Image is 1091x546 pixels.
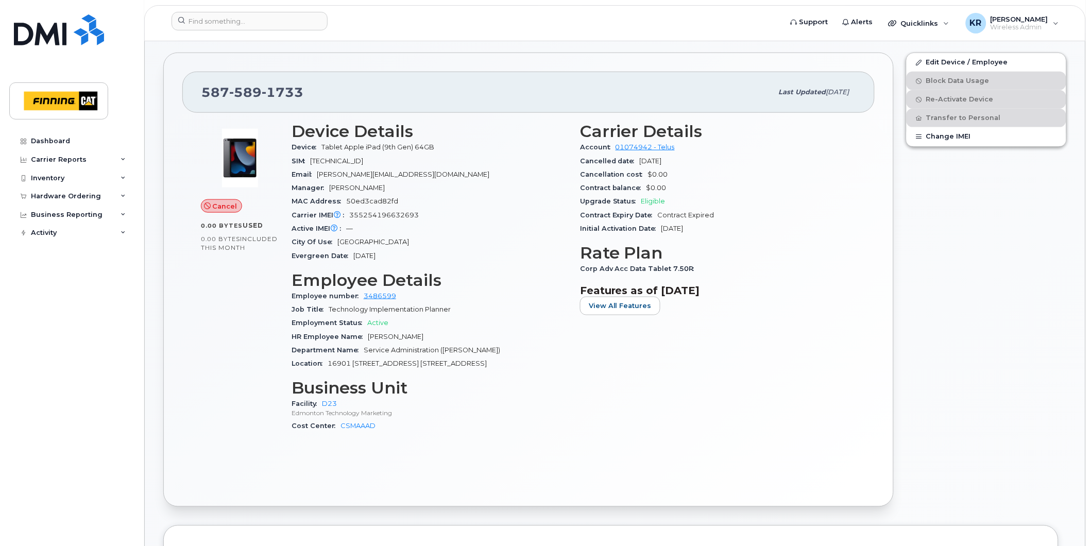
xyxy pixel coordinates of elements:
span: Contract balance [580,184,646,192]
span: Location [292,360,328,367]
a: CSMAAAD [340,422,376,430]
span: HR Employee Name [292,333,368,340]
span: Eligible [641,197,666,205]
span: Active [367,319,388,327]
span: 355254196632693 [349,211,419,219]
div: Kristie Reil [959,13,1066,33]
button: Change IMEI [907,127,1066,146]
a: D23 [322,400,337,408]
h3: Business Unit [292,379,568,398]
span: — [346,225,353,232]
span: 587 [201,84,303,100]
span: Manager [292,184,329,192]
span: 50ed3cad82fd [346,197,398,205]
a: Alerts [836,12,880,32]
span: Re-Activate Device [926,96,994,104]
span: [TECHNICAL_ID] [310,157,363,165]
span: View All Features [589,301,652,311]
span: SIM [292,157,310,165]
span: [DATE] [661,225,684,232]
input: Find something... [172,12,328,30]
span: City Of Use [292,238,337,246]
p: Edmonton Technology Marketing [292,409,568,418]
span: [PERSON_NAME] [368,333,423,340]
a: 3486599 [364,292,396,300]
span: Contract Expiry Date [580,211,658,219]
span: Wireless Admin [991,23,1048,31]
h3: Features as of [DATE] [580,284,856,297]
img: image20231002-4137094-17mgsuq.jpeg [209,127,271,189]
span: 589 [229,84,262,100]
span: $0.00 [648,170,668,178]
iframe: Messenger Launcher [1046,501,1083,538]
button: Re-Activate Device [907,90,1066,109]
a: Edit Device / Employee [907,53,1066,72]
span: 1733 [262,84,303,100]
span: Cancellation cost [580,170,648,178]
span: $0.00 [646,184,667,192]
span: Email [292,170,317,178]
span: 0.00 Bytes [201,222,243,229]
div: Quicklinks [881,13,957,33]
span: MAC Address [292,197,346,205]
span: Account [580,143,616,151]
span: Contract Expired [658,211,714,219]
span: Cancelled date [580,157,640,165]
span: Cancel [213,201,237,211]
a: Support [783,12,836,32]
span: [DATE] [640,157,662,165]
button: View All Features [580,297,660,315]
span: 0.00 Bytes [201,235,240,243]
span: Employment Status [292,319,367,327]
span: Quicklinks [901,19,939,27]
button: Block Data Usage [907,72,1066,90]
span: used [243,221,263,229]
span: Cost Center [292,422,340,430]
a: 01074942 - Telus [616,143,675,151]
span: Employee number [292,292,364,300]
span: 16901 [STREET_ADDRESS] [STREET_ADDRESS] [328,360,487,367]
span: Support [799,17,828,27]
span: [PERSON_NAME][EMAIL_ADDRESS][DOMAIN_NAME] [317,170,489,178]
span: Carrier IMEI [292,211,349,219]
h3: Carrier Details [580,122,856,141]
span: Active IMEI [292,225,346,232]
span: [PERSON_NAME] [991,15,1048,23]
span: [PERSON_NAME] [329,184,385,192]
h3: Rate Plan [580,244,856,262]
span: Service Administration ([PERSON_NAME]) [364,346,500,354]
span: Facility [292,400,322,408]
span: Job Title [292,305,329,313]
span: [DATE] [826,88,849,96]
span: Initial Activation Date [580,225,661,232]
span: Department Name [292,346,364,354]
span: Evergreen Date [292,252,353,260]
span: KR [970,17,982,29]
span: [DATE] [353,252,376,260]
span: Tablet Apple iPad (9th Gen) 64GB [321,143,434,151]
span: Technology Implementation Planner [329,305,451,313]
span: Corp Adv Acc Data Tablet 7.50R [580,265,700,272]
span: Alerts [851,17,873,27]
button: Transfer to Personal [907,109,1066,127]
span: Last updated [779,88,826,96]
span: Device [292,143,321,151]
span: Upgrade Status [580,197,641,205]
h3: Device Details [292,122,568,141]
h3: Employee Details [292,271,568,289]
span: [GEOGRAPHIC_DATA] [337,238,409,246]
